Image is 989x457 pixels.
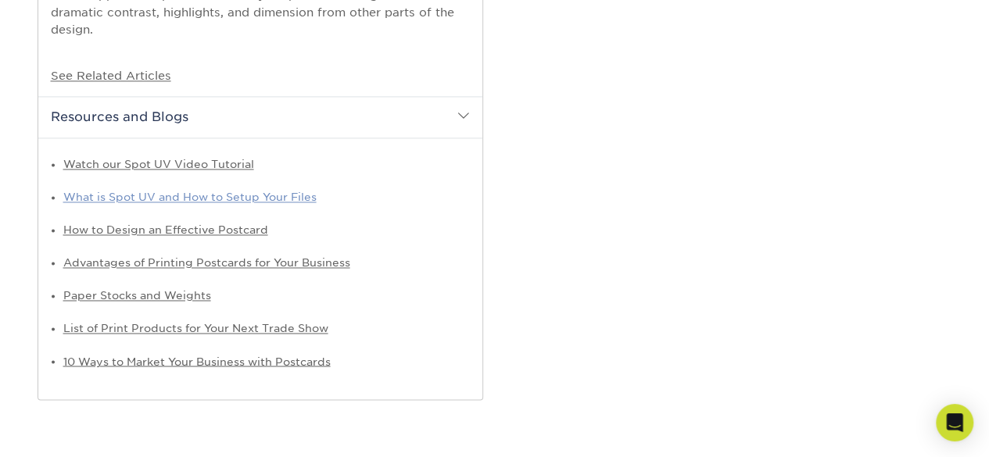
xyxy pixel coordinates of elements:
[63,158,254,170] a: Watch our Spot UV Video Tutorial
[38,96,482,137] h2: Resources and Blogs
[63,223,268,236] a: How to Design an Effective Postcard
[936,404,973,441] div: Open Intercom Messenger
[63,355,331,367] a: 10 Ways to Market Your Business with Postcards
[63,289,211,302] a: Paper Stocks and Weights
[63,191,317,203] a: What is Spot UV and How to Setup Your Files
[63,322,328,334] a: List of Print Products for Your Next Trade Show
[4,409,133,452] iframe: Google Customer Reviews
[51,69,171,82] a: See Related Articles
[63,256,350,269] a: Advantages of Printing Postcards for Your Business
